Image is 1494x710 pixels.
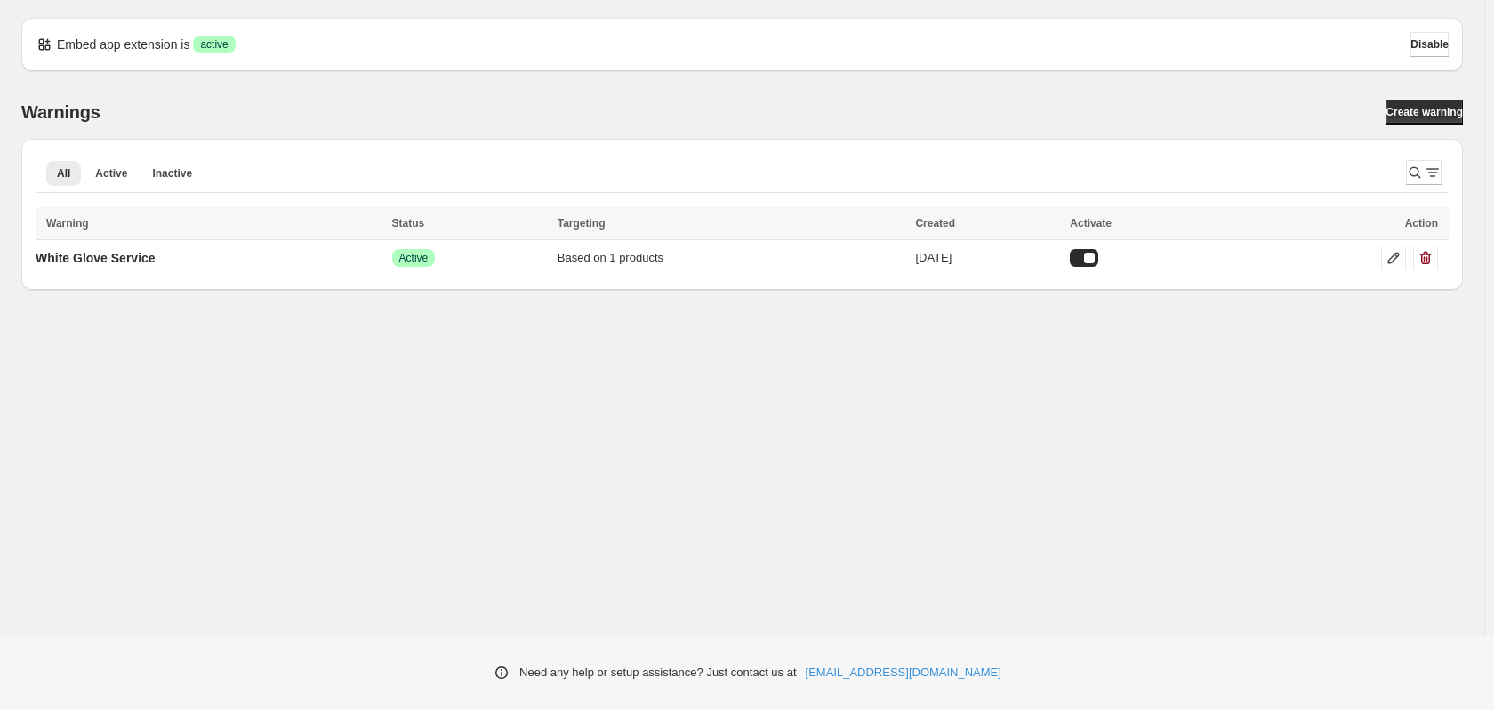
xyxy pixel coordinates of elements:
[1410,32,1449,57] button: Disable
[1386,100,1463,125] a: Create warning
[392,217,425,230] span: Status
[558,249,905,267] div: Based on 1 products
[1405,217,1438,230] span: Action
[1410,37,1449,52] span: Disable
[36,249,156,267] p: White Glove Service
[95,166,127,181] span: Active
[200,37,228,52] span: active
[1386,105,1463,119] span: Create warning
[915,249,1059,267] div: [DATE]
[57,36,189,53] p: Embed app extension is
[806,664,1001,682] a: [EMAIL_ADDRESS][DOMAIN_NAME]
[915,217,955,230] span: Created
[46,217,89,230] span: Warning
[57,166,70,181] span: All
[36,244,156,272] a: White Glove Service
[399,251,429,265] span: Active
[21,101,100,123] h2: Warnings
[558,217,606,230] span: Targeting
[1070,217,1112,230] span: Activate
[152,166,192,181] span: Inactive
[1406,160,1442,185] button: Search and filter results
